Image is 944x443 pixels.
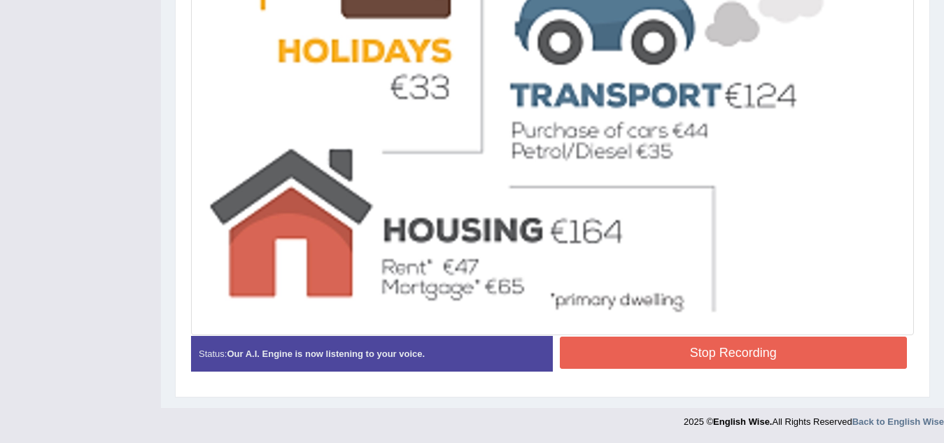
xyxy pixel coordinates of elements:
strong: Our A.I. Engine is now listening to your voice. [227,349,425,359]
strong: English Wise. [713,416,772,427]
button: Stop Recording [560,337,908,369]
a: Back to English Wise [852,416,944,427]
div: 2025 © All Rights Reserved [684,408,944,428]
div: Status: [191,336,553,372]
